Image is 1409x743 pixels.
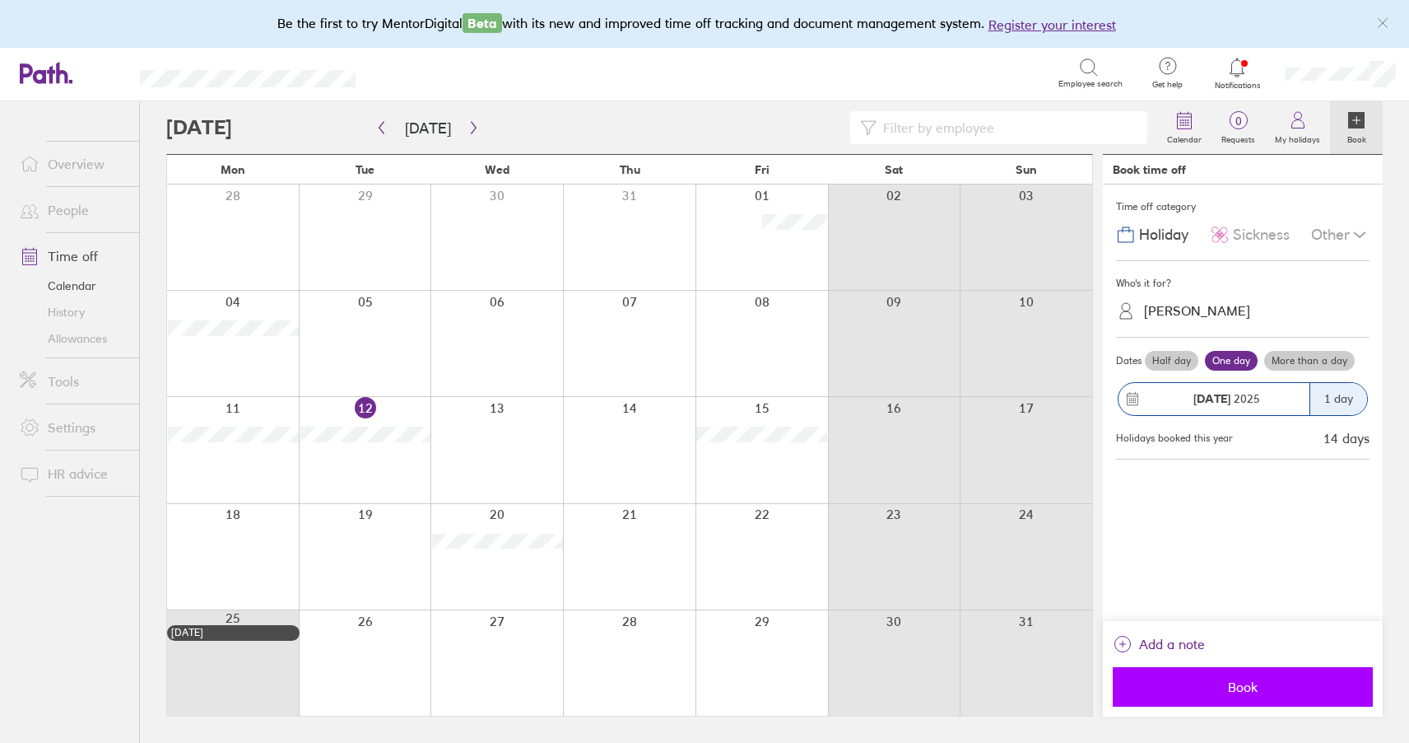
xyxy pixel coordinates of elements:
[1139,631,1205,657] span: Add a note
[1113,667,1373,707] button: Book
[1144,303,1250,319] div: [PERSON_NAME]
[1337,130,1376,145] label: Book
[7,457,139,490] a: HR advice
[1058,79,1123,89] span: Employee search
[171,627,295,638] div: [DATE]
[1116,355,1142,367] span: Dates
[1016,163,1037,176] span: Sun
[7,411,139,444] a: Settings
[1309,383,1367,415] div: 1 day
[620,163,640,176] span: Thu
[7,273,139,299] a: Calendar
[7,325,139,352] a: Allowances
[1193,392,1260,405] span: 2025
[221,163,245,176] span: Mon
[7,299,139,325] a: History
[1233,227,1290,244] span: Sickness
[1116,374,1369,424] button: [DATE] 20251 day
[1157,101,1211,154] a: Calendar
[1113,163,1186,176] div: Book time off
[1205,351,1258,371] label: One day
[400,65,442,80] div: Search
[755,163,770,176] span: Fri
[356,163,374,176] span: Tue
[1265,130,1330,145] label: My holidays
[1139,227,1188,244] span: Holiday
[1116,432,1233,444] div: Holidays booked this year
[1211,130,1265,145] label: Requests
[392,114,464,142] button: [DATE]
[1330,101,1383,154] a: Book
[1264,351,1355,371] label: More than a day
[7,194,139,227] a: People
[1116,194,1369,219] div: Time off category
[1124,680,1361,694] span: Book
[1211,114,1265,128] span: 0
[1323,431,1369,446] div: 14 days
[1141,80,1194,90] span: Get help
[7,365,139,398] a: Tools
[1145,351,1198,371] label: Half day
[988,15,1116,35] button: Register your interest
[7,147,139,180] a: Overview
[1211,56,1264,91] a: Notifications
[1211,81,1264,91] span: Notifications
[277,13,1132,35] div: Be the first to try MentorDigital with its new and improved time off tracking and document manage...
[1265,101,1330,154] a: My holidays
[1113,631,1205,657] button: Add a note
[1311,219,1369,250] div: Other
[877,112,1137,143] input: Filter by employee
[1116,271,1369,296] div: Who's it for?
[885,163,903,176] span: Sat
[1211,101,1265,154] a: 0Requests
[485,163,509,176] span: Wed
[1157,130,1211,145] label: Calendar
[463,13,502,33] span: Beta
[7,240,139,273] a: Time off
[1193,391,1230,406] strong: [DATE]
